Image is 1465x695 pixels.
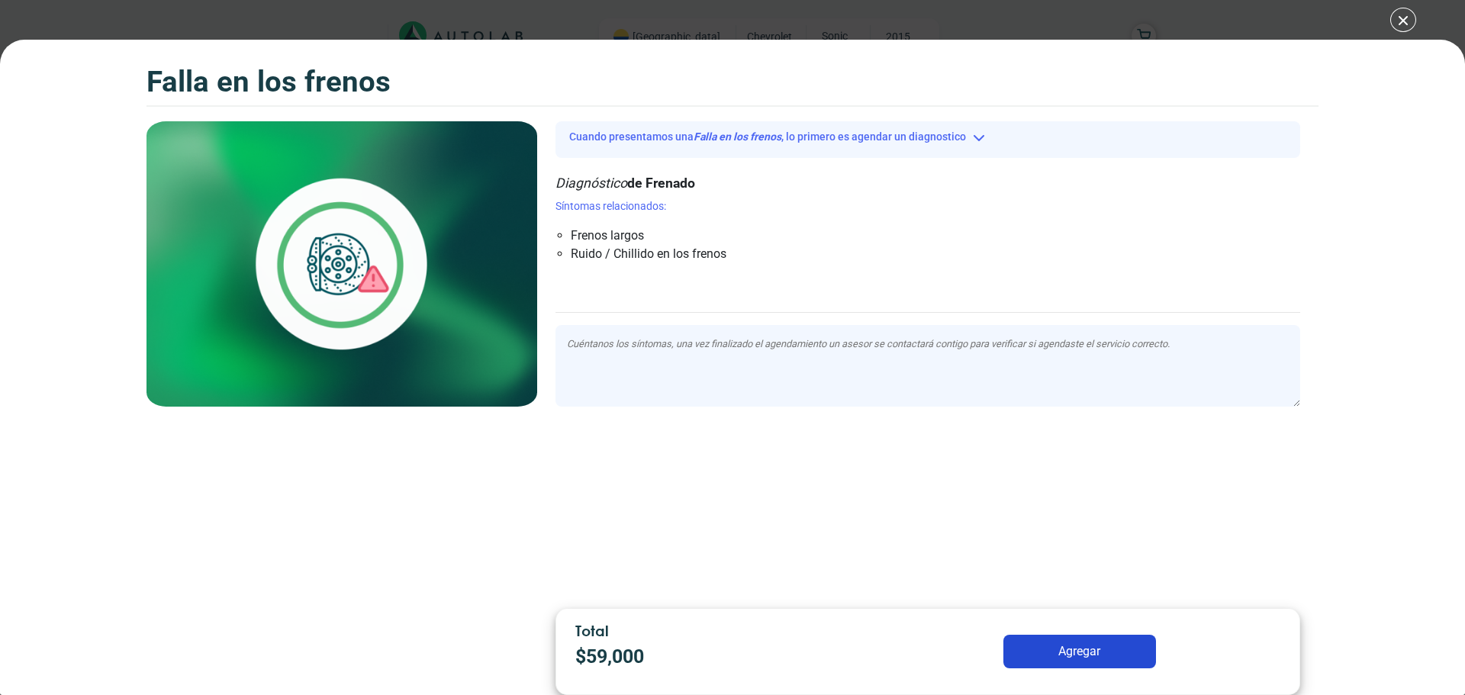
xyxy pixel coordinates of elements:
[571,227,1154,245] li: Frenos largos
[555,125,1300,149] button: Cuando presentamos unaFalla en los frenos, lo primero es agendar un diagnostico
[146,64,391,99] h3: Falla en los frenos
[571,245,1154,263] li: Ruido / Chillido en los frenos
[627,175,695,191] span: de Frenado
[575,622,609,639] span: Total
[1003,635,1156,668] button: Agregar
[575,642,856,671] p: $ 59,000
[555,198,1300,214] p: Síntomas relacionados:
[555,175,627,191] span: Diagnóstico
